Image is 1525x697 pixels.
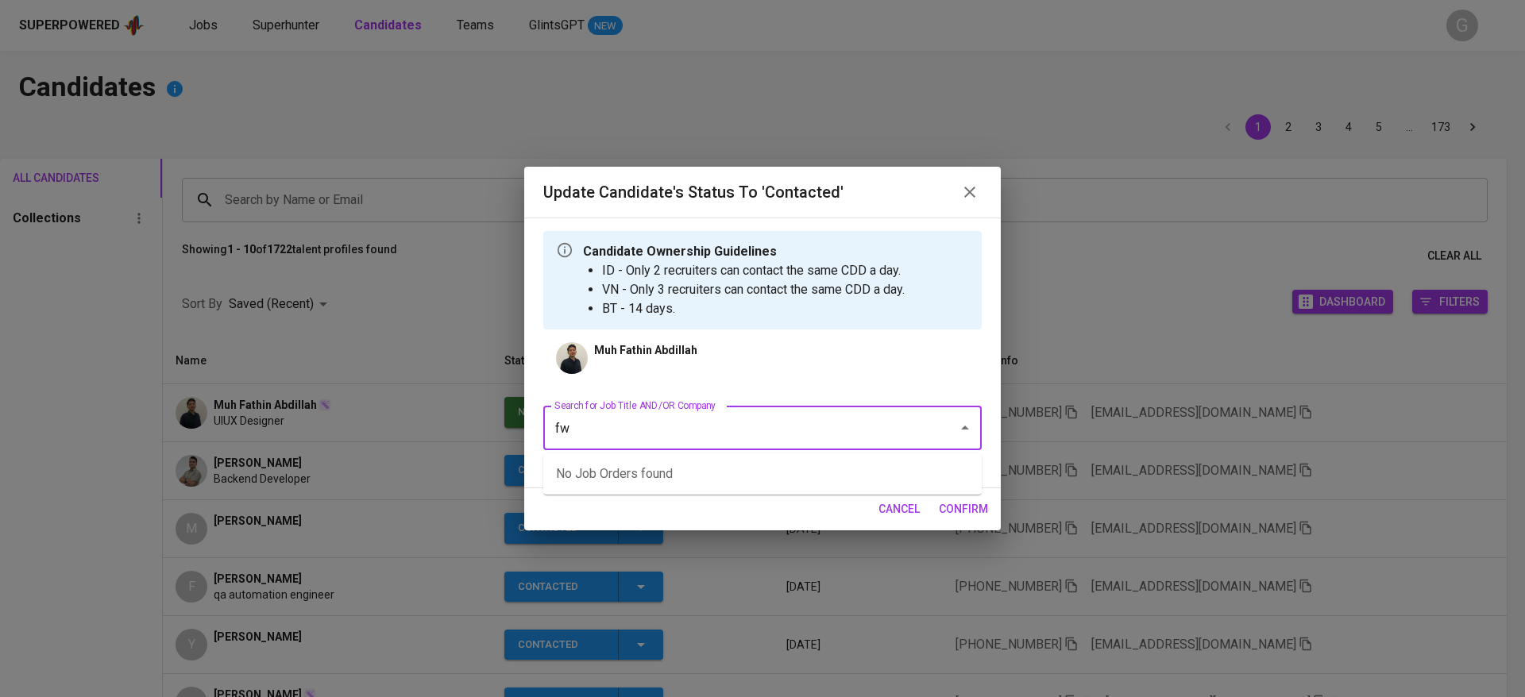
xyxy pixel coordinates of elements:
img: a4f85b9da1972d4bc6c0a249c6c1ee32.jpeg [556,342,588,374]
button: Close [954,417,976,439]
button: confirm [932,495,994,524]
li: BT - 14 days. [602,299,905,318]
span: confirm [939,499,988,519]
p: Muh Fathin Abdillah [594,342,697,358]
button: cancel [872,495,926,524]
h6: Update Candidate's Status to 'Contacted' [543,179,844,205]
span: cancel [878,499,920,519]
div: No Job Orders found [543,453,982,495]
li: ID - Only 2 recruiters can contact the same CDD a day. [602,261,905,280]
li: VN - Only 3 recruiters can contact the same CDD a day. [602,280,905,299]
p: Candidate Ownership Guidelines [583,242,905,261]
